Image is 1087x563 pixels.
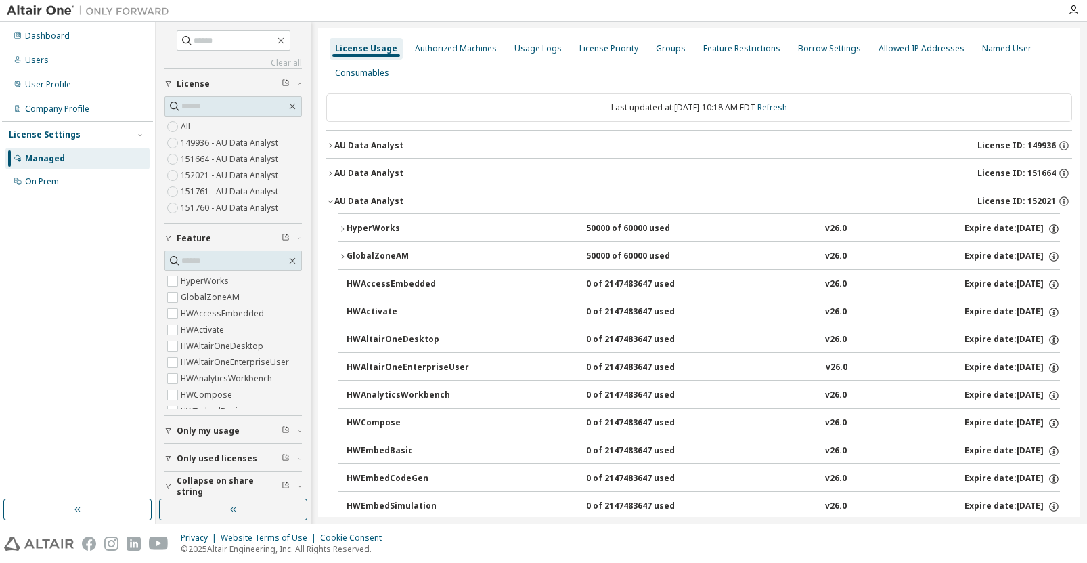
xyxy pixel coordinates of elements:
[164,416,302,446] button: Only my usage
[181,371,275,387] label: HWAnalyticsWorkbench
[347,297,1060,327] button: HWActivate0 of 2147483647 usedv26.0Expire date:[DATE]
[221,533,320,543] div: Website Terms of Use
[181,273,231,289] label: HyperWorks
[825,251,847,263] div: v26.0
[825,390,847,402] div: v26.0
[964,251,1060,263] div: Expire date: [DATE]
[25,176,59,187] div: On Prem
[825,306,847,318] div: v26.0
[347,353,1060,383] button: HWAltairOneEnterpriseUser0 of 2147483647 usedv26.0Expire date:[DATE]
[964,501,1060,513] div: Expire date: [DATE]
[347,390,468,402] div: HWAnalyticsWorkbench
[586,223,708,235] div: 50000 of 60000 used
[347,417,468,430] div: HWCompose
[335,43,397,54] div: License Usage
[347,325,1060,355] button: HWAltairOneDesktop0 of 2147483647 usedv26.0Expire date:[DATE]
[964,417,1060,430] div: Expire date: [DATE]
[586,473,708,485] div: 0 of 2147483647 used
[326,93,1072,122] div: Last updated at: [DATE] 10:18 AM EDT
[347,473,468,485] div: HWEmbedCodeGen
[181,543,390,555] p: © 2025 Altair Engineering, Inc. All Rights Reserved.
[164,224,302,253] button: Feature
[181,167,281,184] label: 152021 - AU Data Analyst
[347,501,468,513] div: HWEmbedSimulation
[127,537,141,551] img: linkedin.svg
[586,390,708,402] div: 0 of 2147483647 used
[181,533,221,543] div: Privacy
[282,233,290,244] span: Clear filter
[656,43,686,54] div: Groups
[181,338,266,354] label: HWAltairOneDesktop
[25,153,65,164] div: Managed
[282,79,290,89] span: Clear filter
[347,251,468,263] div: GlobalZoneAM
[579,43,638,54] div: License Priority
[4,537,74,551] img: altair_logo.svg
[977,140,1056,151] span: License ID: 149936
[347,492,1060,522] button: HWEmbedSimulation0 of 2147483647 usedv26.0Expire date:[DATE]
[825,445,847,457] div: v26.0
[181,306,267,322] label: HWAccessEmbedded
[338,242,1060,272] button: GlobalZoneAM50000 of 60000 usedv26.0Expire date:[DATE]
[347,409,1060,438] button: HWCompose0 of 2147483647 usedv26.0Expire date:[DATE]
[586,501,708,513] div: 0 of 2147483647 used
[282,425,290,436] span: Clear filter
[338,214,1060,244] button: HyperWorks50000 of 60000 usedv26.0Expire date:[DATE]
[164,472,302,501] button: Collapse on share string
[586,417,708,430] div: 0 of 2147483647 used
[181,322,227,338] label: HWActivate
[181,387,235,403] label: HWCompose
[326,131,1072,161] button: AU Data AnalystLicense ID: 149936
[82,537,96,551] img: facebook.svg
[964,445,1060,457] div: Expire date: [DATE]
[25,79,71,90] div: User Profile
[825,223,847,235] div: v26.0
[177,453,257,464] span: Only used licenses
[347,223,468,235] div: HyperWorks
[181,403,244,419] label: HWEmbedBasic
[164,58,302,68] a: Clear all
[586,278,708,291] div: 0 of 2147483647 used
[347,445,468,457] div: HWEmbedBasic
[347,464,1060,494] button: HWEmbedCodeGen0 of 2147483647 usedv26.0Expire date:[DATE]
[964,334,1060,346] div: Expire date: [DATE]
[964,390,1060,402] div: Expire date: [DATE]
[347,362,469,374] div: HWAltairOneEnterpriseUser
[334,168,403,179] div: AU Data Analyst
[586,445,708,457] div: 0 of 2147483647 used
[347,270,1060,299] button: HWAccessEmbedded0 of 2147483647 usedv26.0Expire date:[DATE]
[964,306,1060,318] div: Expire date: [DATE]
[335,68,389,79] div: Consumables
[181,184,281,200] label: 151761 - AU Data Analyst
[177,425,240,436] span: Only my usage
[164,69,302,99] button: License
[320,533,390,543] div: Cookie Consent
[703,43,780,54] div: Feature Restrictions
[347,334,468,346] div: HWAltairOneDesktop
[586,362,708,374] div: 0 of 2147483647 used
[964,223,1060,235] div: Expire date: [DATE]
[326,186,1072,216] button: AU Data AnalystLicense ID: 152021
[25,30,70,41] div: Dashboard
[181,151,281,167] label: 151664 - AU Data Analyst
[825,473,847,485] div: v26.0
[181,119,193,135] label: All
[7,4,176,18] img: Altair One
[181,200,281,216] label: 151760 - AU Data Analyst
[964,278,1060,291] div: Expire date: [DATE]
[826,362,847,374] div: v26.0
[177,233,211,244] span: Feature
[177,476,282,497] span: Collapse on share string
[964,362,1060,374] div: Expire date: [DATE]
[9,129,81,140] div: License Settings
[825,501,847,513] div: v26.0
[879,43,964,54] div: Allowed IP Addresses
[334,196,403,207] div: AU Data Analyst
[181,135,281,151] label: 149936 - AU Data Analyst
[586,334,708,346] div: 0 of 2147483647 used
[181,289,242,306] label: GlobalZoneAM
[964,473,1060,485] div: Expire date: [DATE]
[825,417,847,430] div: v26.0
[25,104,89,114] div: Company Profile
[825,278,847,291] div: v26.0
